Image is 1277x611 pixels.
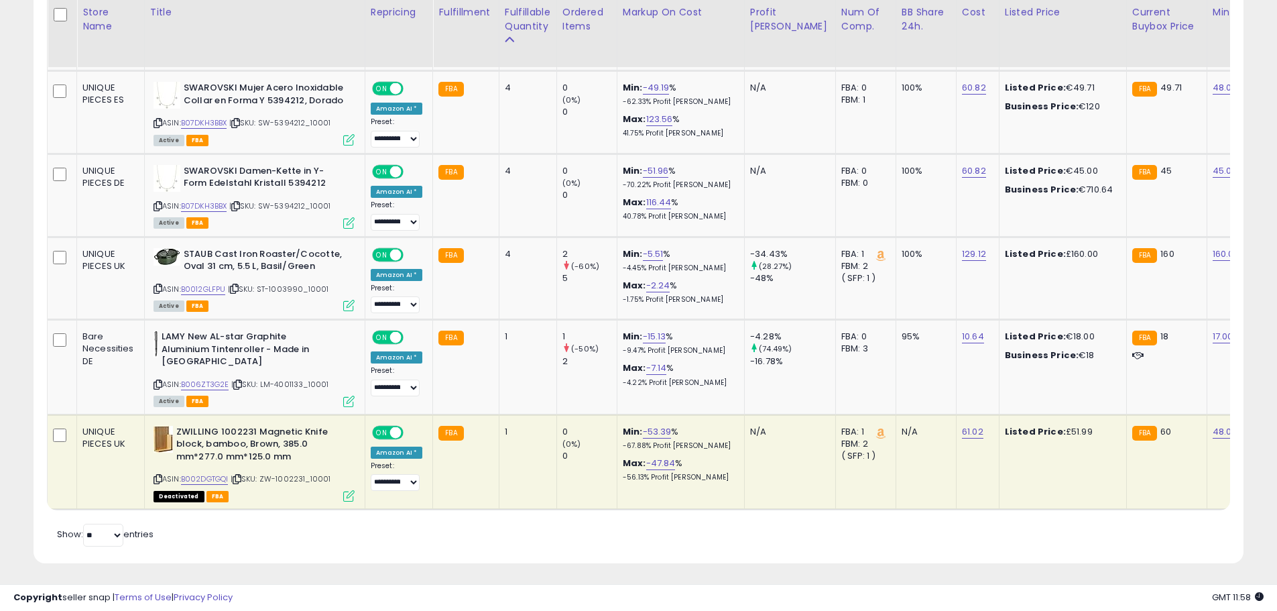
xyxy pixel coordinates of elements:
small: FBA [1132,248,1157,263]
b: Min: [623,330,643,343]
small: (28.27%) [759,261,792,272]
a: -51.96 [643,164,669,178]
span: OFF [401,249,422,260]
span: | SKU: LM-4001133_10001 [231,379,329,390]
div: ( SFP: 1 ) [841,450,886,462]
span: ON [373,332,390,343]
span: OFF [401,83,422,95]
div: Amazon AI * [371,351,423,364]
span: OFF [401,332,422,343]
div: -16.78% [750,355,835,368]
div: Markup on Cost [623,5,739,19]
div: ASIN: [154,331,355,405]
a: 10.64 [962,330,984,343]
b: Business Price: [1005,349,1079,362]
small: FBA [438,426,463,441]
div: Amazon AI * [371,269,423,281]
div: BB Share 24h. [902,5,951,34]
small: FBA [1132,82,1157,97]
div: Fulfillment [438,5,493,19]
p: -56.13% Profit [PERSON_NAME] [623,473,734,482]
b: ZWILLING 1002231 Magnetic Knife block, bamboo, Brown, 385.0 mm*277.0 mm*125.0 mm [176,426,339,467]
div: Title [150,5,359,19]
a: -2.24 [646,279,670,292]
div: FBM: 3 [841,343,886,355]
div: 4 [505,248,546,260]
small: FBA [1132,165,1157,180]
p: -67.88% Profit [PERSON_NAME] [623,441,734,451]
span: | SKU: ST-1003990_10001 [228,284,329,294]
b: Min: [623,425,643,438]
div: Preset: [371,284,423,314]
p: -70.22% Profit [PERSON_NAME] [623,180,734,190]
div: Preset: [371,461,423,492]
span: 45 [1160,164,1172,177]
div: €710.64 [1005,184,1116,196]
img: 41xQy2KxL0L._SL40_.jpg [154,248,180,266]
div: -34.43% [750,248,835,260]
p: -4.22% Profit [PERSON_NAME] [623,378,734,388]
a: 48.00 [1213,425,1237,439]
b: Business Price: [1005,100,1079,113]
a: -7.14 [646,362,667,375]
div: 100% [902,82,946,94]
a: 17.00 [1213,330,1233,343]
a: 160.00 [1213,247,1239,261]
span: OFF [401,166,422,177]
div: % [623,426,734,451]
small: (74.49%) [759,343,792,354]
span: 160 [1160,247,1174,260]
a: B002DGTGQI [181,474,229,485]
small: (0%) [562,439,581,449]
b: Min: [623,164,643,177]
div: % [623,457,734,482]
small: FBA [438,165,463,180]
img: 31ChrqxAhIL._SL40_.jpg [154,82,180,109]
div: Num of Comp. [841,5,890,34]
p: -9.47% Profit [PERSON_NAME] [623,346,734,355]
img: 4102LHi2BmL._SL40_.jpg [154,426,173,453]
div: FBA: 0 [841,165,886,177]
p: -62.33% Profit [PERSON_NAME] [623,97,734,107]
span: FBA [186,135,209,146]
b: Max: [623,196,646,209]
b: Max: [623,279,646,292]
div: €18 [1005,349,1116,362]
div: UNIQUE PIECES DE [82,165,134,189]
b: Listed Price: [1005,247,1066,260]
div: 1 [505,426,546,438]
b: LAMY New AL-star Graphite Aluminium Tintenroller - Made in [GEOGRAPHIC_DATA] [162,331,324,372]
div: -4.28% [750,331,835,343]
div: FBM: 1 [841,94,886,106]
div: Store Name [82,5,139,34]
div: £160.00 [1005,248,1116,260]
span: 60 [1160,425,1171,438]
small: (-50%) [571,343,599,354]
div: Preset: [371,117,423,148]
b: STAUB Cast Iron Roaster/Cocotte, Oval 31 cm, 5.5 L, Basil/Green [184,248,347,276]
small: (-60%) [571,261,599,272]
span: ON [373,83,390,95]
div: FBA: 1 [841,248,886,260]
a: B07DKH3BBX [181,201,227,212]
span: All listings currently available for purchase on Amazon [154,396,184,407]
div: 100% [902,248,946,260]
div: ASIN: [154,426,355,500]
p: -1.75% Profit [PERSON_NAME] [623,295,734,304]
div: 0 [562,82,617,94]
span: | SKU: SW-5394212_10001 [229,201,331,211]
div: 4 [505,165,546,177]
div: €120 [1005,101,1116,113]
a: Terms of Use [115,591,172,604]
div: £51.99 [1005,426,1116,438]
div: % [623,113,734,138]
a: -15.13 [643,330,666,343]
div: Cost [962,5,993,19]
div: UNIQUE PIECES ES [82,82,134,106]
div: Preset: [371,201,423,231]
strong: Copyright [13,591,62,604]
a: 116.44 [646,196,672,209]
div: 0 [562,189,617,201]
small: FBA [438,331,463,345]
a: -53.39 [643,425,672,439]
